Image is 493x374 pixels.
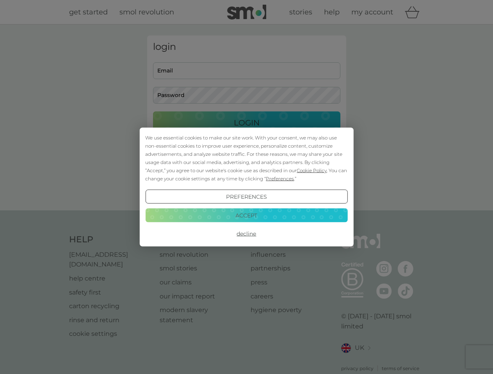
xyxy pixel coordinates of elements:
[145,208,347,222] button: Accept
[139,128,353,247] div: Cookie Consent Prompt
[297,168,327,173] span: Cookie Policy
[145,190,347,204] button: Preferences
[266,176,294,182] span: Preferences
[145,134,347,183] div: We use essential cookies to make our site work. With your consent, we may also use non-essential ...
[145,227,347,241] button: Decline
